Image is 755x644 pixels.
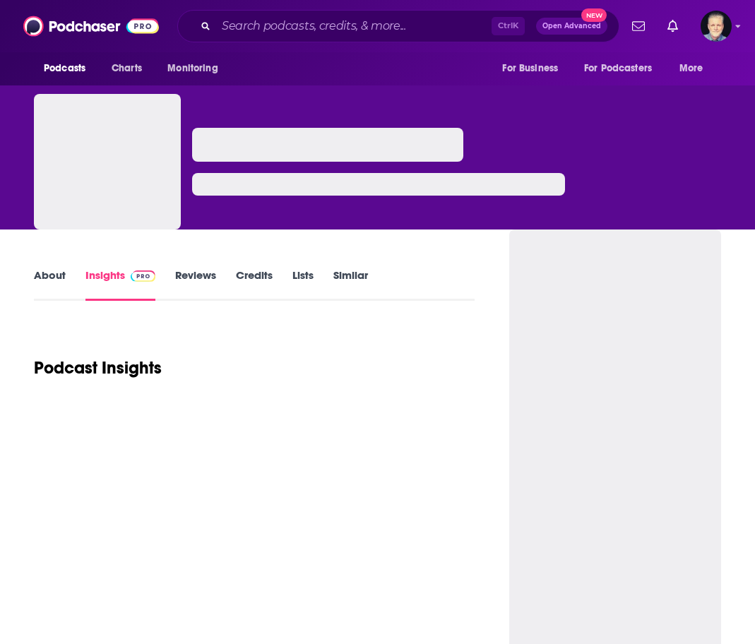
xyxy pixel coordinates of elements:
[177,10,619,42] div: Search podcasts, credits, & more...
[670,55,721,82] button: open menu
[131,270,155,282] img: Podchaser Pro
[157,55,236,82] button: open menu
[626,14,650,38] a: Show notifications dropdown
[701,11,732,42] button: Show profile menu
[542,23,601,30] span: Open Advanced
[112,59,142,78] span: Charts
[34,357,162,378] h1: Podcast Insights
[701,11,732,42] span: Logged in as JonesLiterary
[236,268,273,301] a: Credits
[102,55,150,82] a: Charts
[581,8,607,22] span: New
[536,18,607,35] button: Open AdvancedNew
[679,59,703,78] span: More
[23,13,159,40] img: Podchaser - Follow, Share and Rate Podcasts
[584,59,652,78] span: For Podcasters
[175,268,216,301] a: Reviews
[292,268,314,301] a: Lists
[216,15,492,37] input: Search podcasts, credits, & more...
[333,268,368,301] a: Similar
[167,59,218,78] span: Monitoring
[502,59,558,78] span: For Business
[492,17,525,35] span: Ctrl K
[662,14,684,38] a: Show notifications dropdown
[34,268,66,301] a: About
[701,11,732,42] img: User Profile
[34,55,104,82] button: open menu
[44,59,85,78] span: Podcasts
[85,268,155,301] a: InsightsPodchaser Pro
[492,55,576,82] button: open menu
[575,55,672,82] button: open menu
